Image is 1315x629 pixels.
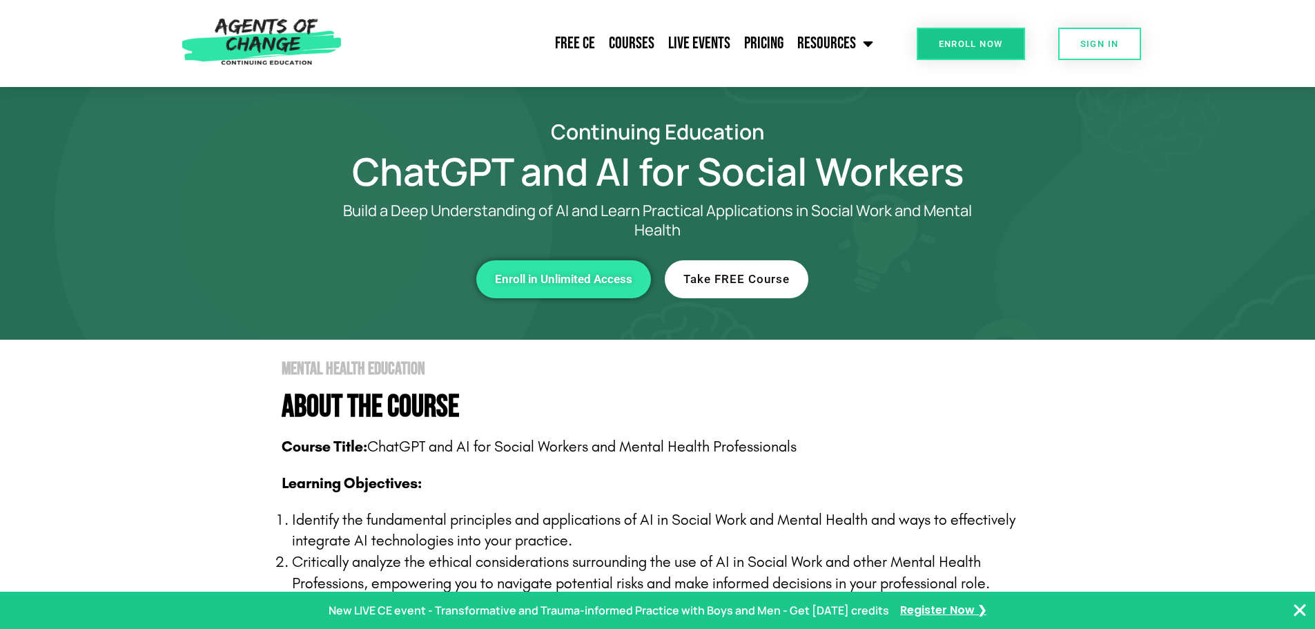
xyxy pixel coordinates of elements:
a: Free CE [548,26,602,61]
span: Take FREE Course [683,273,790,285]
nav: Menu [349,26,880,61]
b: Course Title: [282,438,367,456]
b: Learning Objectives: [282,474,422,492]
p: New LIVE CE event - Transformative and Trauma-informed Practice with Boys and Men - Get [DATE] cr... [329,601,889,621]
span: Enroll in Unlimited Access [495,273,632,285]
h2: Continuing Education [264,122,1051,142]
a: Pricing [737,26,790,61]
a: SIGN IN [1058,28,1141,60]
p: Identify the fundamental principles and applications of AI in Social Work and Mental Health and w... [292,510,1051,552]
span: Enroll Now [939,39,1003,48]
h4: About The Course [282,391,1051,423]
a: Take FREE Course [665,260,808,298]
button: Close Banner [1292,602,1308,619]
a: Resources [790,26,880,61]
a: Live Events [661,26,737,61]
a: Courses [602,26,661,61]
h2: Mental Health Education [282,360,1051,378]
a: Register Now ❯ [900,601,986,621]
p: Critically analyze the ethical considerations surrounding the use of AI in Social Work and other ... [292,552,1051,594]
p: Build a Deep Understanding of AI and Learn Practical Applications in Social Work and Mental Health [320,201,996,240]
a: Enroll in Unlimited Access [476,260,651,298]
span: SIGN IN [1080,39,1119,48]
p: ChatGPT and AI for Social Workers and Mental Health Professionals [282,436,1051,458]
h1: ChatGPT and AI for Social Workers [264,155,1051,187]
a: Enroll Now [917,28,1025,60]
